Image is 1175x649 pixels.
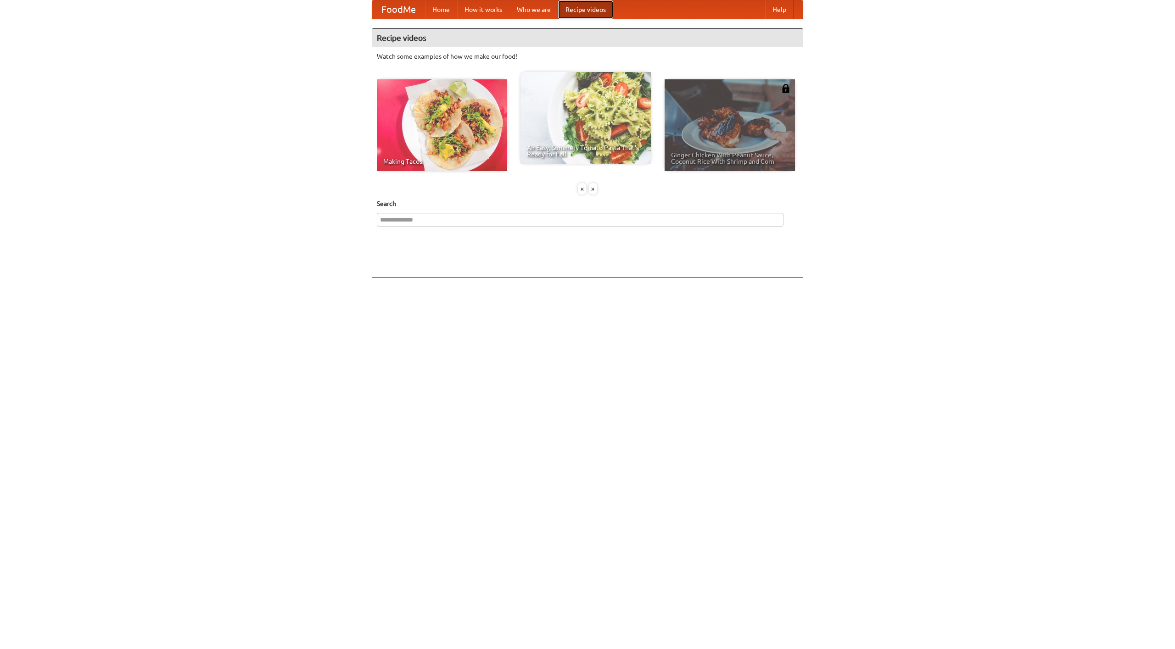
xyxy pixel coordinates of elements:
a: An Easy, Summery Tomato Pasta That's Ready for Fall [520,72,651,164]
a: FoodMe [372,0,425,19]
div: » [589,183,597,194]
p: Watch some examples of how we make our food! [377,52,798,61]
a: Making Tacos [377,79,507,171]
a: How it works [457,0,509,19]
h5: Search [377,199,798,208]
img: 483408.png [781,84,790,93]
span: Making Tacos [383,158,501,165]
h4: Recipe videos [372,29,803,47]
a: Who we are [509,0,558,19]
span: An Easy, Summery Tomato Pasta That's Ready for Fall [527,144,644,157]
a: Home [425,0,457,19]
div: « [578,183,586,194]
a: Help [765,0,794,19]
a: Recipe videos [558,0,613,19]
